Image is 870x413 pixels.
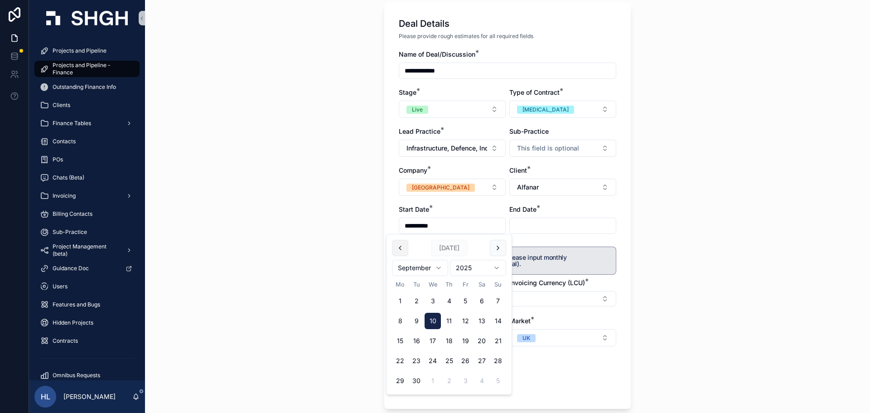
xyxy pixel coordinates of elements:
[392,293,408,309] button: Monday, 1 September 2025
[399,205,429,213] span: Start Date
[425,333,441,349] button: Wednesday, 17 September 2025
[441,353,457,369] button: Thursday, 25 September 2025
[34,315,140,331] a: Hidden Projects
[490,280,506,289] th: Sunday
[509,140,616,157] button: Select Button
[53,228,87,236] span: Sub-Practice
[34,151,140,168] a: POs
[34,242,140,258] a: Project Management (beta)
[509,101,616,118] button: Select Button
[490,333,506,349] button: Sunday, 21 September 2025
[399,166,427,174] span: Company
[53,319,93,326] span: Hidden Projects
[457,313,474,329] button: Friday, 12 September 2025
[457,373,474,389] button: Friday, 3 October 2025
[490,293,506,309] button: Sunday, 7 September 2025
[53,156,63,163] span: POs
[522,106,569,114] div: [MEDICAL_DATA]
[474,293,490,309] button: Saturday, 6 September 2025
[53,102,70,109] span: Clients
[490,313,506,329] button: Sunday, 14 September 2025
[34,97,140,113] a: Clients
[457,353,474,369] button: Friday, 26 September 2025
[53,83,116,91] span: Outstanding Finance Info
[474,313,490,329] button: Saturday, 13 September 2025
[509,317,531,325] span: Market
[392,313,408,329] button: Monday, 8 September 2025
[34,188,140,204] a: Invoicing
[53,62,130,76] span: Projects and Pipeline - Finance
[53,301,100,308] span: Features and Bugs
[392,280,408,289] th: Monday
[412,184,469,192] div: [GEOGRAPHIC_DATA]
[517,183,539,192] span: Alfanar
[63,392,116,401] p: [PERSON_NAME]
[474,373,490,389] button: Saturday, 4 October 2025
[399,140,506,157] button: Select Button
[425,280,441,289] th: Wednesday
[34,206,140,222] a: Billing Contacts
[408,353,425,369] button: Tuesday, 23 September 2025
[417,254,609,267] h5: Project is a retainer - please input monthly retainer amount (not total).
[53,265,89,272] span: Guidance Doc
[392,333,408,349] button: Monday, 15 September 2025
[29,36,145,380] div: scrollable content
[34,170,140,186] a: Chats (Beta)
[509,88,560,96] span: Type of Contract
[41,391,50,402] span: HL
[490,373,506,389] button: Sunday, 5 October 2025
[441,293,457,309] button: Thursday, 4 September 2025
[53,337,78,345] span: Contracts
[474,353,490,369] button: Saturday, 27 September 2025
[517,333,536,342] button: Unselect UK
[53,192,76,199] span: Invoicing
[34,260,140,277] a: Guidance Doc
[53,283,68,290] span: Users
[34,367,140,384] a: Omnibus Requests
[441,333,457,349] button: Thursday, 18 September 2025
[425,353,441,369] button: Wednesday, 24 September 2025
[392,353,408,369] button: Monday, 22 September 2025
[509,205,536,213] span: End Date
[399,50,475,58] span: Name of Deal/Discussion
[522,334,530,342] div: UK
[34,79,140,95] a: Outstanding Finance Info
[457,293,474,309] button: Friday, 5 September 2025
[53,120,91,127] span: Finance Tables
[34,115,140,131] a: Finance Tables
[34,61,140,77] a: Projects and Pipeline - Finance
[509,179,616,196] button: Select Button
[392,373,408,389] button: Monday, 29 September 2025
[509,329,616,346] button: Select Button
[399,101,506,118] button: Select Button
[425,373,441,389] button: Wednesday, 1 October 2025
[490,353,506,369] button: Sunday, 28 September 2025
[53,138,76,145] span: Contacts
[441,373,457,389] button: Thursday, 2 October 2025
[46,11,128,25] img: App logo
[399,33,533,40] span: Please provide rough estimates for all required fields
[392,280,506,389] table: September 2025
[53,47,106,54] span: Projects and Pipeline
[412,106,423,114] div: Live
[408,293,425,309] button: Tuesday, 2 September 2025
[34,296,140,313] a: Features and Bugs
[34,224,140,240] a: Sub-Practice
[53,174,84,181] span: Chats (Beta)
[408,373,425,389] button: Tuesday, 30 September 2025
[34,133,140,150] a: Contacts
[474,333,490,349] button: Saturday, 20 September 2025
[425,313,441,329] button: Today, Wednesday, 10 September 2025, selected
[408,313,425,329] button: Tuesday, 9 September 2025
[34,278,140,295] a: Users
[457,333,474,349] button: Friday, 19 September 2025
[408,333,425,349] button: Tuesday, 16 September 2025
[441,280,457,289] th: Thursday
[509,279,585,287] span: Invoicing Currency (LCU)
[406,144,487,153] span: Infrastructure, Defence, Industrial, Transport
[509,291,616,306] button: Select Button
[399,127,440,135] span: Lead Practice
[425,293,441,309] button: Wednesday, 3 September 2025
[34,43,140,59] a: Projects and Pipeline
[399,179,506,196] button: Select Button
